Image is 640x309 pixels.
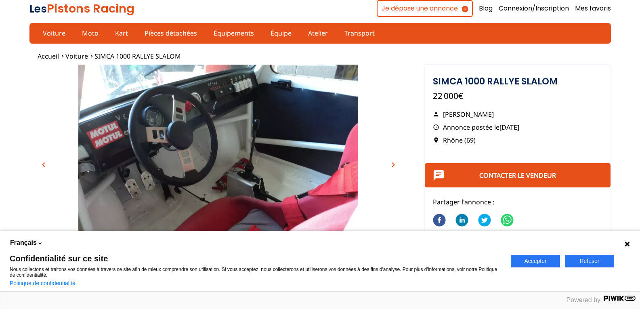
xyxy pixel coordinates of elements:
[501,208,514,233] button: whatsapp
[94,52,181,61] a: SIMCA 1000 RALLYE SLALOM
[433,123,603,132] p: Annonce postée le [DATE]
[303,26,333,40] a: Atelier
[339,26,380,40] a: Transport
[10,238,37,247] span: Français
[433,208,446,233] button: facebook
[433,136,603,145] p: Rhône (69)
[38,52,59,61] a: Accueil
[29,65,407,275] img: image
[208,26,259,40] a: Équipements
[567,296,601,303] span: Powered by
[511,255,560,267] button: Accepter
[575,4,611,13] a: Mes favoris
[425,163,611,187] button: Contacter le vendeur
[10,254,501,263] span: Confidentialité sur ce site
[380,228,407,256] button: Open Fullscreen
[433,110,603,119] p: [PERSON_NAME]
[38,159,50,171] button: chevron_left
[499,4,569,13] a: Connexion/Inscription
[455,208,468,233] button: linkedin
[65,52,88,61] a: Voiture
[478,208,491,233] button: twitter
[10,267,501,278] p: Nous collectons et traitons vos données à travers ce site afin de mieux comprendre son utilisatio...
[387,159,399,171] button: chevron_right
[388,160,398,170] span: chevron_right
[433,90,603,102] p: 22 000€
[10,280,76,286] a: Politique de confidentialité
[479,4,493,13] a: Blog
[433,77,603,86] h1: SIMCA 1000 RALLYE SLALOM
[77,26,104,40] a: Moto
[110,26,133,40] a: Kart
[39,160,48,170] span: chevron_left
[565,255,614,267] button: Refuser
[139,26,202,40] a: Pièces détachées
[29,65,407,256] div: Go to Slide 11
[433,198,603,206] p: Partager l'annonce :
[29,0,134,17] a: LesPistons Racing
[265,26,297,40] a: Équipe
[38,26,71,40] a: Voiture
[29,228,57,256] button: Play or Pause Slideshow
[29,2,47,16] span: Les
